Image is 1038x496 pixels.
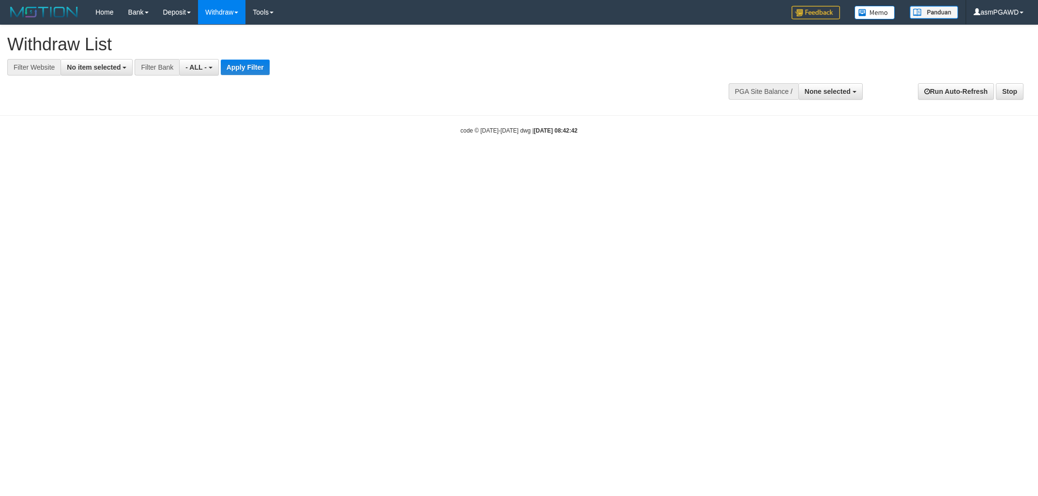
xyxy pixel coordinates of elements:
button: - ALL - [179,59,218,75]
img: Button%20Memo.svg [855,6,895,19]
button: None selected [798,83,863,100]
button: No item selected [61,59,133,75]
span: None selected [805,88,851,95]
img: MOTION_logo.png [7,5,81,19]
div: Filter Website [7,59,61,75]
h1: Withdraw List [7,35,682,54]
div: Filter Bank [135,59,179,75]
a: Stop [996,83,1023,100]
span: - ALL - [185,63,207,71]
button: Apply Filter [221,60,270,75]
span: No item selected [67,63,121,71]
a: Run Auto-Refresh [918,83,994,100]
img: panduan.png [910,6,958,19]
div: PGA Site Balance / [729,83,798,100]
strong: [DATE] 08:42:42 [534,127,578,134]
img: Feedback.jpg [792,6,840,19]
small: code © [DATE]-[DATE] dwg | [460,127,578,134]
